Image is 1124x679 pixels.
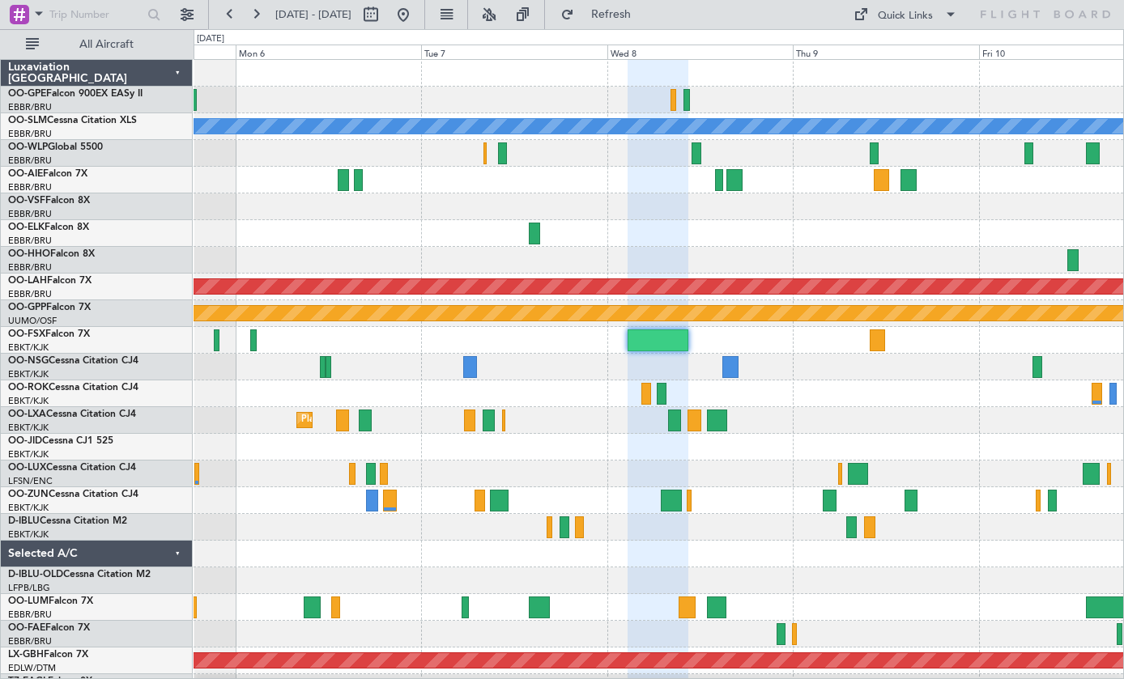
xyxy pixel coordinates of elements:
[8,142,48,152] span: OO-WLP
[8,516,40,526] span: D-IBLU
[8,395,49,407] a: EBKT/KJK
[793,45,978,59] div: Thu 9
[8,582,50,594] a: LFPB/LBG
[421,45,607,59] div: Tue 7
[8,436,113,446] a: OO-JIDCessna CJ1 525
[301,408,490,432] div: Planned Maint Kortrijk-[GEOGRAPHIC_DATA]
[8,342,49,354] a: EBKT/KJK
[607,45,793,59] div: Wed 8
[8,142,103,152] a: OO-WLPGlobal 5500
[8,528,49,541] a: EBKT/KJK
[8,650,88,660] a: LX-GBHFalcon 7X
[8,223,89,232] a: OO-ELKFalcon 8X
[8,516,127,526] a: D-IBLUCessna Citation M2
[8,303,46,312] span: OO-GPP
[8,276,92,286] a: OO-LAHFalcon 7X
[8,116,137,125] a: OO-SLMCessna Citation XLS
[8,570,151,579] a: D-IBLU-OLDCessna Citation M2
[8,596,93,606] a: OO-LUMFalcon 7X
[8,329,45,339] span: OO-FSX
[8,223,45,232] span: OO-ELK
[8,356,49,366] span: OO-NSG
[8,89,143,99] a: OO-GPEFalcon 900EX EASy II
[8,475,53,487] a: LFSN/ENC
[8,635,52,647] a: EBBR/BRU
[8,490,138,499] a: OO-ZUNCessna Citation CJ4
[8,116,47,125] span: OO-SLM
[8,596,49,606] span: OO-LUM
[8,490,49,499] span: OO-ZUN
[8,383,138,393] a: OO-ROKCessna Citation CJ4
[8,315,57,327] a: UUMO/OSF
[8,623,45,633] span: OO-FAE
[8,235,52,247] a: EBBR/BRU
[8,196,45,206] span: OO-VSF
[8,570,63,579] span: D-IBLU-OLD
[275,7,351,22] span: [DATE] - [DATE]
[8,410,46,419] span: OO-LXA
[8,356,138,366] a: OO-NSGCessna Citation CJ4
[236,45,421,59] div: Mon 6
[8,623,90,633] a: OO-FAEFalcon 7X
[8,329,90,339] a: OO-FSXFalcon 7X
[197,32,224,46] div: [DATE]
[8,249,95,259] a: OO-HHOFalcon 8X
[18,32,176,57] button: All Aircraft
[8,208,52,220] a: EBBR/BRU
[8,169,87,179] a: OO-AIEFalcon 7X
[42,39,171,50] span: All Aircraft
[577,9,645,20] span: Refresh
[8,410,136,419] a: OO-LXACessna Citation CJ4
[8,368,49,380] a: EBKT/KJK
[8,249,50,259] span: OO-HHO
[8,650,44,660] span: LX-GBH
[8,448,49,460] a: EBKT/KJK
[8,463,136,473] a: OO-LUXCessna Citation CJ4
[8,276,47,286] span: OO-LAH
[8,609,52,621] a: EBBR/BRU
[8,502,49,514] a: EBKT/KJK
[8,288,52,300] a: EBBR/BRU
[8,662,56,674] a: EDLW/DTM
[8,463,46,473] span: OO-LUX
[8,101,52,113] a: EBBR/BRU
[8,261,52,274] a: EBBR/BRU
[8,169,43,179] span: OO-AIE
[8,436,42,446] span: OO-JID
[8,383,49,393] span: OO-ROK
[553,2,650,28] button: Refresh
[8,155,52,167] a: EBBR/BRU
[8,196,90,206] a: OO-VSFFalcon 8X
[8,422,49,434] a: EBKT/KJK
[8,181,52,193] a: EBBR/BRU
[8,128,52,140] a: EBBR/BRU
[49,2,143,27] input: Trip Number
[8,303,91,312] a: OO-GPPFalcon 7X
[8,89,46,99] span: OO-GPE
